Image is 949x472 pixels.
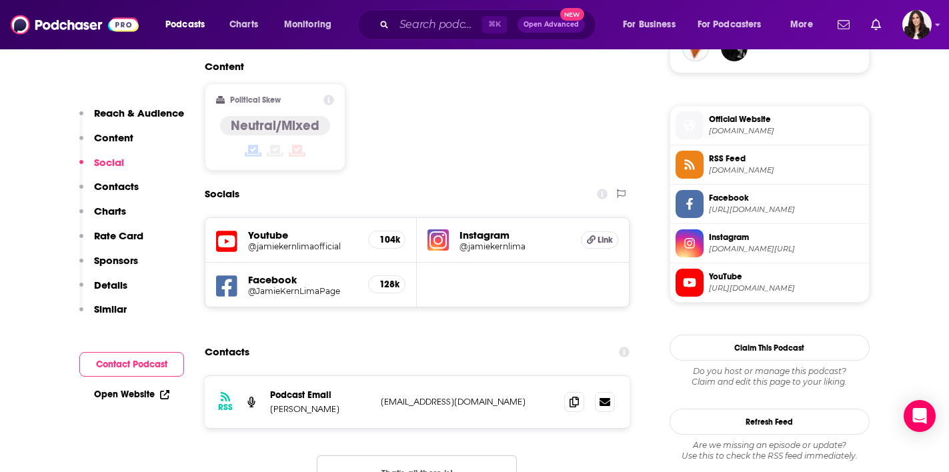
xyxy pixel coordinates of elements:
h3: RSS [218,402,233,413]
h2: Content [205,60,620,73]
p: Reach & Audience [94,107,184,119]
div: Claim and edit this page to your liking. [670,366,870,387]
button: open menu [275,14,349,35]
button: Details [79,279,127,303]
span: Logged in as RebeccaShapiro [902,10,932,39]
button: Contacts [79,180,139,205]
span: Official Website [709,113,864,125]
span: feeds.megaphone.fm [709,165,864,175]
a: @JamieKernLimaPage [248,286,358,296]
button: Refresh Feed [670,409,870,435]
img: Podchaser - Follow, Share and Rate Podcasts [11,12,139,37]
p: Contacts [94,180,139,193]
p: Podcast Email [270,389,370,401]
h4: Neutral/Mixed [231,117,319,134]
h5: Facebook [248,273,358,286]
span: https://www.youtube.com/@jamiekernlimaofficial [709,283,864,293]
input: Search podcasts, credits, & more... [394,14,482,35]
p: Social [94,156,124,169]
p: Details [94,279,127,291]
span: More [790,15,813,34]
a: YouTube[URL][DOMAIN_NAME] [676,269,864,297]
button: Rate Card [79,229,143,254]
h5: 128k [379,279,394,290]
p: [EMAIL_ADDRESS][DOMAIN_NAME] [381,396,554,407]
span: Open Advanced [524,21,579,28]
button: Reach & Audience [79,107,184,131]
span: New [560,8,584,21]
a: Official Website[DOMAIN_NAME] [676,111,864,139]
button: Claim This Podcast [670,335,870,361]
button: Charts [79,205,126,229]
h5: Youtube [248,229,358,241]
button: open menu [689,14,781,35]
img: User Profile [902,10,932,39]
span: Link [598,235,613,245]
button: Contact Podcast [79,352,184,377]
img: iconImage [427,229,449,251]
span: For Business [623,15,676,34]
div: Open Intercom Messenger [904,400,936,432]
div: Search podcasts, credits, & more... [370,9,609,40]
p: Sponsors [94,254,138,267]
a: Facebook[URL][DOMAIN_NAME] [676,190,864,218]
button: open menu [614,14,692,35]
span: RSS Feed [709,153,864,165]
a: Show notifications dropdown [832,13,855,36]
a: RSS Feed[DOMAIN_NAME] [676,151,864,179]
button: Content [79,131,133,156]
span: Podcasts [165,15,205,34]
a: @jamiekernlima [459,241,570,251]
a: Link [581,231,618,249]
button: open menu [781,14,830,35]
p: Similar [94,303,127,315]
h5: Instagram [459,229,570,241]
p: [PERSON_NAME] [270,403,370,415]
p: Charts [94,205,126,217]
h2: Political Skew [230,95,281,105]
h2: Socials [205,181,239,207]
span: Do you host or manage this podcast? [670,366,870,377]
a: Open Website [94,389,169,400]
span: https://www.facebook.com/JamieKernLimaPage [709,205,864,215]
span: Charts [229,15,258,34]
h5: 104k [379,234,394,245]
span: Facebook [709,192,864,204]
span: instagram.com/jamiekernlima [709,244,864,254]
button: open menu [156,14,222,35]
span: jamiekernlima.com [709,126,864,136]
button: Show profile menu [902,10,932,39]
div: Are we missing an episode or update? Use this to check the RSS feed immediately. [670,440,870,461]
a: Instagram[DOMAIN_NAME][URL] [676,229,864,257]
p: Content [94,131,133,144]
button: Open AdvancedNew [518,17,585,33]
a: Charts [221,14,266,35]
span: YouTube [709,271,864,283]
a: Show notifications dropdown [866,13,886,36]
h2: Contacts [205,339,249,365]
button: Similar [79,303,127,327]
span: ⌘ K [482,16,507,33]
a: @jamiekernlimaofficial [248,241,358,251]
p: Rate Card [94,229,143,242]
span: Monitoring [284,15,331,34]
button: Sponsors [79,254,138,279]
button: Social [79,156,124,181]
span: For Podcasters [698,15,762,34]
span: Instagram [709,231,864,243]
